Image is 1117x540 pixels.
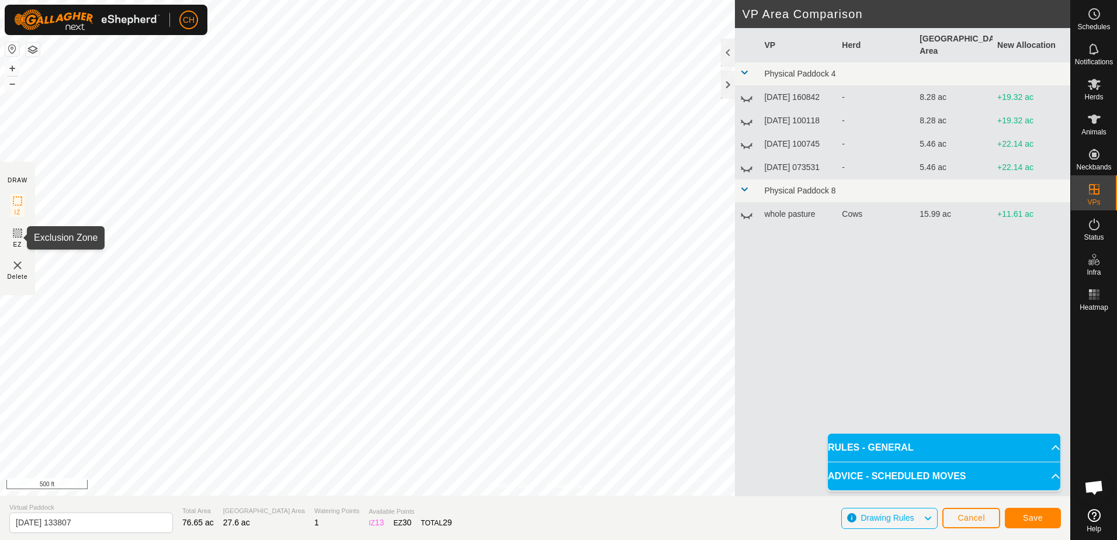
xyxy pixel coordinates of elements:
span: 30 [403,518,412,527]
th: [GEOGRAPHIC_DATA] Area [915,28,993,63]
span: Delete [8,272,28,281]
a: Privacy Policy [489,480,533,491]
span: Animals [1081,129,1106,136]
td: 8.28 ac [915,109,993,133]
div: Cows [842,208,910,220]
h2: VP Area Comparison [742,7,1070,21]
td: +11.61 ac [993,203,1070,226]
span: 29 [443,518,452,527]
span: Physical Paddock 8 [764,186,835,195]
span: Schedules [1077,23,1110,30]
span: Save [1023,513,1043,522]
td: whole pasture [759,203,837,226]
span: 1 [314,518,319,527]
span: Neckbands [1076,164,1111,171]
td: [DATE] 100745 [759,133,837,156]
button: + [5,61,19,75]
span: IZ [15,208,21,217]
span: ADVICE - SCHEDULED MOVES [828,469,966,483]
td: [DATE] 100118 [759,109,837,133]
span: 13 [375,518,384,527]
div: DRAW [8,176,27,185]
a: Help [1071,504,1117,537]
span: Cancel [958,513,985,522]
td: [DATE] 073531 [759,156,837,179]
button: Map Layers [26,43,40,57]
span: EZ [13,240,22,249]
th: VP [759,28,837,63]
span: Physical Paddock 4 [764,69,835,78]
span: Herds [1084,94,1103,101]
td: +22.14 ac [993,133,1070,156]
span: Status [1084,234,1104,241]
td: 8.28 ac [915,86,993,109]
p-accordion-header: ADVICE - SCHEDULED MOVES [828,462,1060,490]
span: Infra [1087,269,1101,276]
span: VPs [1087,199,1100,206]
button: Reset Map [5,42,19,56]
span: Virtual Paddock [9,503,173,513]
div: - [842,138,910,150]
th: New Allocation [993,28,1070,63]
span: RULES - GENERAL [828,441,914,455]
span: Notifications [1075,58,1113,65]
button: Cancel [942,508,1000,528]
td: +22.14 ac [993,156,1070,179]
span: 76.65 ac [182,518,214,527]
span: 27.6 ac [223,518,250,527]
span: Watering Points [314,506,359,516]
div: - [842,91,910,103]
td: [DATE] 160842 [759,86,837,109]
img: Gallagher Logo [14,9,160,30]
a: Contact Us [547,480,581,491]
div: - [842,161,910,174]
img: VP [11,258,25,272]
button: – [5,77,19,91]
th: Herd [837,28,915,63]
td: 15.99 ac [915,203,993,226]
td: 5.46 ac [915,133,993,156]
td: +19.32 ac [993,109,1070,133]
span: Drawing Rules [861,513,914,522]
td: +19.32 ac [993,86,1070,109]
div: Open chat [1077,470,1112,505]
div: IZ [369,517,384,529]
button: Save [1005,508,1061,528]
span: CH [183,14,195,26]
div: - [842,115,910,127]
span: [GEOGRAPHIC_DATA] Area [223,506,305,516]
span: Heatmap [1080,304,1108,311]
span: Help [1087,525,1101,532]
span: Total Area [182,506,214,516]
div: TOTAL [421,517,452,529]
span: Available Points [369,507,452,517]
p-accordion-header: RULES - GENERAL [828,434,1060,462]
td: 5.46 ac [915,156,993,179]
div: EZ [393,517,411,529]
